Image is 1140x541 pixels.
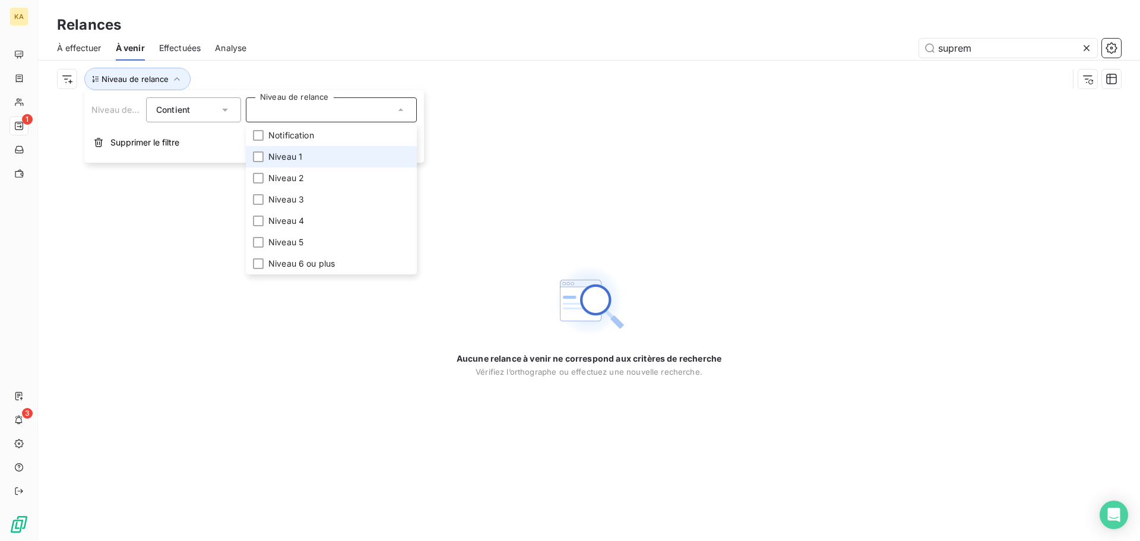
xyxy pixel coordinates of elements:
button: Niveau de relance [84,68,191,90]
span: Effectuées [159,42,201,54]
span: À effectuer [57,42,102,54]
span: Niveau 2 [268,172,304,184]
span: Niveau de relance [91,105,164,115]
button: Supprimer le filtre [84,129,424,156]
span: Niveau 6 ou plus [268,258,335,270]
img: Empty state [551,262,627,338]
span: Niveau de relance [102,74,169,84]
span: 1 [22,114,33,125]
span: Aucune relance à venir ne correspond aux critères de recherche [457,353,721,365]
span: Niveau 1 [268,151,302,163]
div: KA [9,7,28,26]
span: Analyse [215,42,246,54]
span: Niveau 4 [268,215,304,227]
span: Notification [268,129,314,141]
input: Rechercher [919,39,1097,58]
span: Contient [156,105,190,115]
img: Logo LeanPay [9,515,28,534]
a: 1 [9,116,28,135]
span: Vérifiez l’orthographe ou effectuez une nouvelle recherche. [476,367,702,377]
span: Niveau 5 [268,236,303,248]
span: 3 [22,408,33,419]
span: À venir [116,42,145,54]
h3: Relances [57,14,121,36]
span: Supprimer le filtre [110,137,179,148]
span: Niveau 3 [268,194,304,205]
div: Open Intercom Messenger [1100,501,1128,529]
